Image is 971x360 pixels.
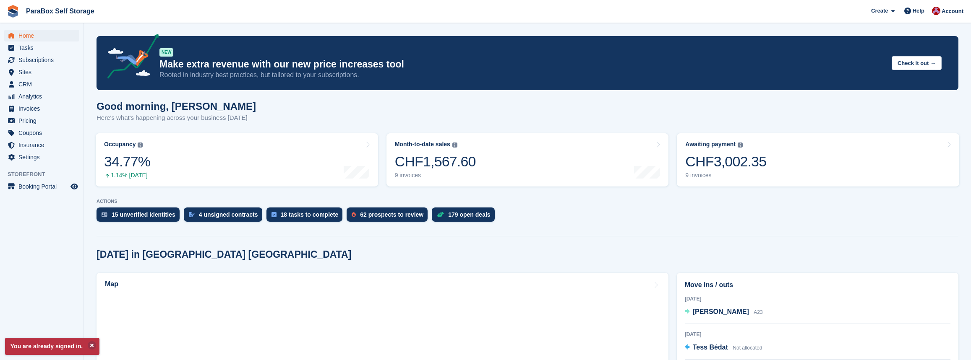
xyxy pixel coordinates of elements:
[685,331,950,338] div: [DATE]
[942,7,963,16] span: Account
[18,91,69,102] span: Analytics
[4,54,79,66] a: menu
[4,115,79,127] a: menu
[18,127,69,139] span: Coupons
[96,133,378,186] a: Occupancy 34.77% 1.14% [DATE]
[69,181,79,192] a: Preview store
[18,139,69,151] span: Insurance
[138,142,143,148] img: icon-info-grey-7440780725fd019a000dd9b08b2336e03edf1995a4989e88bcd33f0948082b44.svg
[4,42,79,54] a: menu
[271,212,277,217] img: task-75834270c22a3079a89374b754ae025e5fb1db73e45f91037f5363f120a921f8.svg
[685,153,766,170] div: CHF3,002.35
[102,212,107,217] img: verify_identity-adf6edd0f0f0b5bbfe63781bf79b02c33cf7c696d77639b501bdc392416b5a36.svg
[97,199,958,204] p: ACTIONS
[5,338,99,355] p: You are already signed in.
[7,5,19,18] img: stora-icon-8386f47178a22dfd0bd8f6a31ec36ba5ce8667c1dd55bd0f319d3a0aa187defe.svg
[4,181,79,192] a: menu
[685,172,766,179] div: 9 invoices
[159,58,885,70] p: Make extra revenue with our new price increases tool
[104,141,136,148] div: Occupancy
[18,42,69,54] span: Tasks
[159,48,173,57] div: NEW
[18,54,69,66] span: Subscriptions
[104,153,150,170] div: 34.77%
[4,78,79,90] a: menu
[685,141,736,148] div: Awaiting payment
[266,207,347,226] a: 18 tasks to complete
[360,211,423,218] div: 62 prospects to review
[281,211,339,218] div: 18 tasks to complete
[685,342,762,353] a: Tess Bédat Not allocated
[97,113,256,123] p: Here's what's happening across your business [DATE]
[18,151,69,163] span: Settings
[677,133,959,186] a: Awaiting payment CHF3,002.35 9 invoices
[432,207,499,226] a: 179 open deals
[97,249,351,260] h2: [DATE] in [GEOGRAPHIC_DATA] [GEOGRAPHIC_DATA]
[104,172,150,179] div: 1.14% [DATE]
[18,181,69,192] span: Booking Portal
[386,133,669,186] a: Month-to-date sales CHF1,567.60 9 invoices
[159,70,885,80] p: Rooted in industry best practices, but tailored to your subscriptions.
[112,211,175,218] div: 15 unverified identities
[452,142,457,148] img: icon-info-grey-7440780725fd019a000dd9b08b2336e03edf1995a4989e88bcd33f0948082b44.svg
[437,212,444,218] img: deal-1b604bf984904fb50ccaf53a9ad4b4a5d6e5aea283cecdc64d6e3604feb123c2.svg
[199,211,258,218] div: 4 unsigned contracts
[4,127,79,139] a: menu
[4,151,79,163] a: menu
[395,153,476,170] div: CHF1,567.60
[754,309,762,315] span: A23
[23,4,98,18] a: ParaBox Self Storage
[18,30,69,41] span: Home
[18,115,69,127] span: Pricing
[448,211,490,218] div: 179 open deals
[932,7,940,15] img: Yan Grandjean
[4,91,79,102] a: menu
[18,103,69,114] span: Invoices
[693,344,728,351] span: Tess Bédat
[105,280,118,288] h2: Map
[100,34,159,82] img: price-adjustments-announcement-icon-8257ccfd72463d97f412b2fc003d46551f7dbcb40ab6d574587a9cd5c0d94...
[8,170,84,179] span: Storefront
[395,141,450,148] div: Month-to-date sales
[184,207,266,226] a: 4 unsigned contracts
[733,345,762,351] span: Not allocated
[189,212,195,217] img: contract_signature_icon-13c848040528278c33f63329250d36e43548de30e8caae1d1a13099fd9432cc5.svg
[871,7,888,15] span: Create
[352,212,356,217] img: prospect-51fa495bee0391a8d652442698ab0144808aea92771e9ea1ae160a38d050c398.svg
[693,308,749,315] span: [PERSON_NAME]
[97,207,184,226] a: 15 unverified identities
[18,78,69,90] span: CRM
[18,66,69,78] span: Sites
[913,7,924,15] span: Help
[97,101,256,112] h1: Good morning, [PERSON_NAME]
[892,56,942,70] button: Check it out →
[395,172,476,179] div: 9 invoices
[4,66,79,78] a: menu
[4,103,79,114] a: menu
[685,295,950,303] div: [DATE]
[4,30,79,41] a: menu
[685,307,763,318] a: [PERSON_NAME] A23
[738,142,743,148] img: icon-info-grey-7440780725fd019a000dd9b08b2336e03edf1995a4989e88bcd33f0948082b44.svg
[685,280,950,290] h2: Move ins / outs
[347,207,432,226] a: 62 prospects to review
[4,139,79,151] a: menu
